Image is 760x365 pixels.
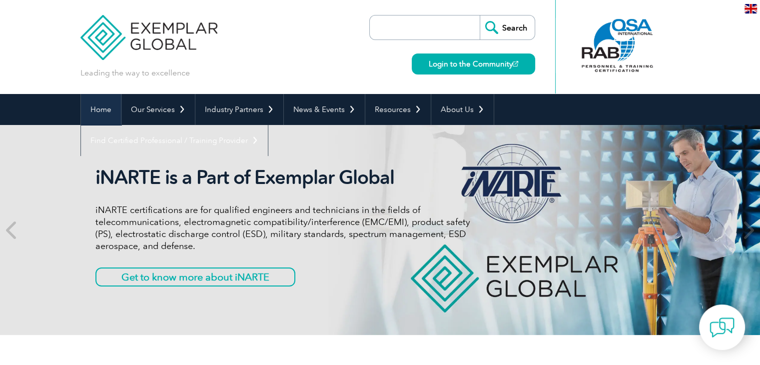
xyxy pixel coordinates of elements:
a: News & Events [284,94,365,125]
a: About Us [431,94,494,125]
a: Industry Partners [195,94,283,125]
img: contact-chat.png [710,315,735,340]
p: Leading the way to excellence [80,67,190,78]
img: open_square.png [513,61,518,66]
a: Find Certified Professional / Training Provider [81,125,268,156]
a: Home [81,94,121,125]
img: en [745,4,757,13]
input: Search [480,15,535,39]
h2: iNARTE is a Part of Exemplar Global [95,166,470,189]
a: Our Services [121,94,195,125]
a: Resources [365,94,431,125]
a: Get to know more about iNARTE [95,267,295,286]
a: Login to the Community [412,53,535,74]
p: iNARTE certifications are for qualified engineers and technicians in the fields of telecommunicat... [95,204,470,252]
